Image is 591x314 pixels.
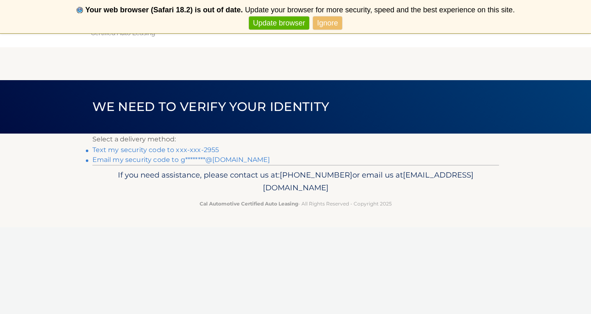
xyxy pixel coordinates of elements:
[245,6,515,14] span: Update your browser for more security, speed and the best experience on this site.
[98,199,494,208] p: - All Rights Reserved - Copyright 2025
[92,156,270,164] a: Email my security code to g********@[DOMAIN_NAME]
[313,16,342,30] a: Ignore
[92,146,219,154] a: Text my security code to xxx-xxx-2955
[249,16,309,30] a: Update browser
[98,169,494,195] p: If you need assistance, please contact us at: or email us at
[92,99,329,114] span: We need to verify your identity
[92,134,499,145] p: Select a delivery method:
[85,6,243,14] b: Your web browser (Safari 18.2) is out of date.
[280,170,352,180] span: [PHONE_NUMBER]
[200,201,298,207] strong: Cal Automotive Certified Auto Leasing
